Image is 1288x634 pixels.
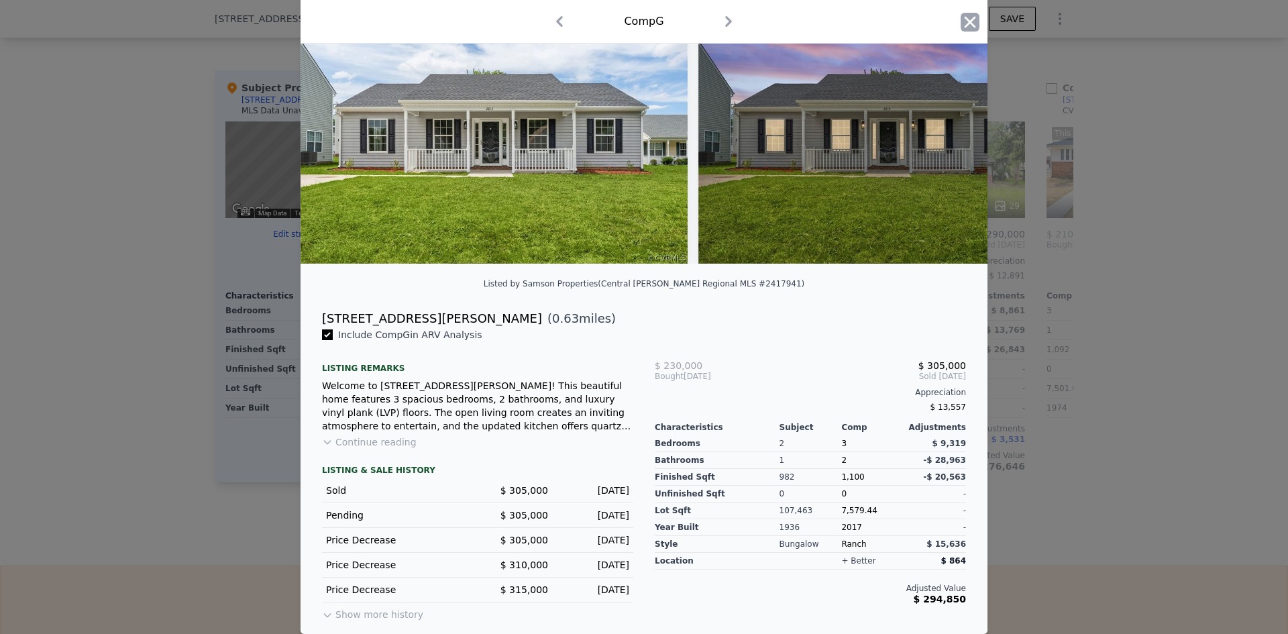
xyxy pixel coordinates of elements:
span: $ 305,000 [500,535,548,545]
div: Bedrooms [655,435,780,452]
div: Bathrooms [655,452,780,469]
div: 2 [780,435,842,452]
div: [DATE] [559,484,629,497]
span: $ 15,636 [926,539,966,549]
div: Unfinished Sqft [655,486,780,503]
span: $ 9,319 [932,439,966,448]
div: 1936 [780,519,842,536]
div: 1 [780,452,842,469]
div: [DATE] [655,371,759,382]
img: Property Img [698,6,1085,264]
div: [DATE] [559,583,629,596]
div: Listed by Samson Properties (Central [PERSON_NAME] Regional MLS #2417941) [484,279,805,288]
div: Price Decrease [326,583,467,596]
div: Price Decrease [326,558,467,572]
button: Continue reading [322,435,417,449]
span: Include Comp G in ARV Analysis [333,329,488,340]
div: Appreciation [655,387,966,398]
div: 2017 [841,519,904,536]
div: [DATE] [559,509,629,522]
div: LISTING & SALE HISTORY [322,465,633,478]
span: $ 294,850 [914,594,966,604]
span: 3 [841,439,847,448]
span: $ 230,000 [655,360,702,371]
span: 0 [841,489,847,498]
span: -$ 28,963 [923,456,966,465]
div: 2 [841,452,904,469]
div: Comp [841,422,904,433]
div: 0 [780,486,842,503]
span: ( miles) [542,309,616,328]
div: Adjusted Value [655,583,966,594]
div: Finished Sqft [655,469,780,486]
div: [DATE] [559,533,629,547]
div: [DATE] [559,558,629,572]
span: $ 310,000 [500,560,548,570]
span: $ 305,000 [918,360,966,371]
span: 7,579.44 [841,506,877,515]
span: Sold [DATE] [759,371,966,382]
div: Style [655,536,780,553]
span: $ 315,000 [500,584,548,595]
div: [STREET_ADDRESS][PERSON_NAME] [322,309,542,328]
div: Characteristics [655,422,780,433]
div: - [904,503,966,519]
div: Price Decrease [326,533,467,547]
div: Bungalow [780,536,842,553]
div: Ranch [841,536,904,553]
span: Bought [655,371,684,382]
span: -$ 20,563 [923,472,966,482]
div: 107,463 [780,503,842,519]
div: Lot Sqft [655,503,780,519]
div: - [904,486,966,503]
span: $ 864 [941,556,966,566]
img: Property Img [301,6,688,264]
span: $ 305,000 [500,485,548,496]
div: + better [841,556,875,566]
button: Show more history [322,602,423,621]
div: Comp G [624,13,663,30]
span: $ 13,557 [930,403,966,412]
div: Listing remarks [322,352,633,374]
div: Year Built [655,519,780,536]
div: Subject [780,422,842,433]
div: Welcome to [STREET_ADDRESS][PERSON_NAME]! This beautiful home features 3 spacious bedrooms, 2 bat... [322,379,633,433]
span: $ 305,000 [500,510,548,521]
div: 982 [780,469,842,486]
div: Sold [326,484,467,497]
div: location [655,553,780,570]
div: Pending [326,509,467,522]
span: 0.63 [552,311,579,325]
span: 1,100 [841,472,864,482]
div: Adjustments [904,422,966,433]
div: - [904,519,966,536]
